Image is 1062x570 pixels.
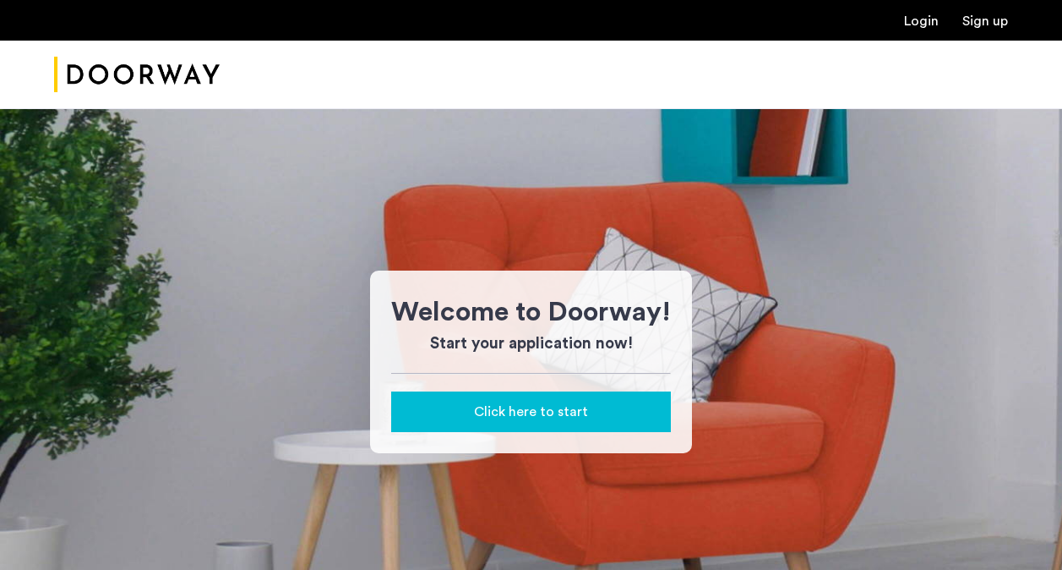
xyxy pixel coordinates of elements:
button: button [391,392,671,432]
span: Click here to start [474,402,588,422]
a: Registration [962,14,1008,28]
a: Cazamio Logo [54,43,220,107]
h1: Welcome to Doorway! [391,292,671,332]
a: Login [904,14,939,28]
h3: Start your application now! [391,332,671,356]
img: logo [54,43,220,107]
